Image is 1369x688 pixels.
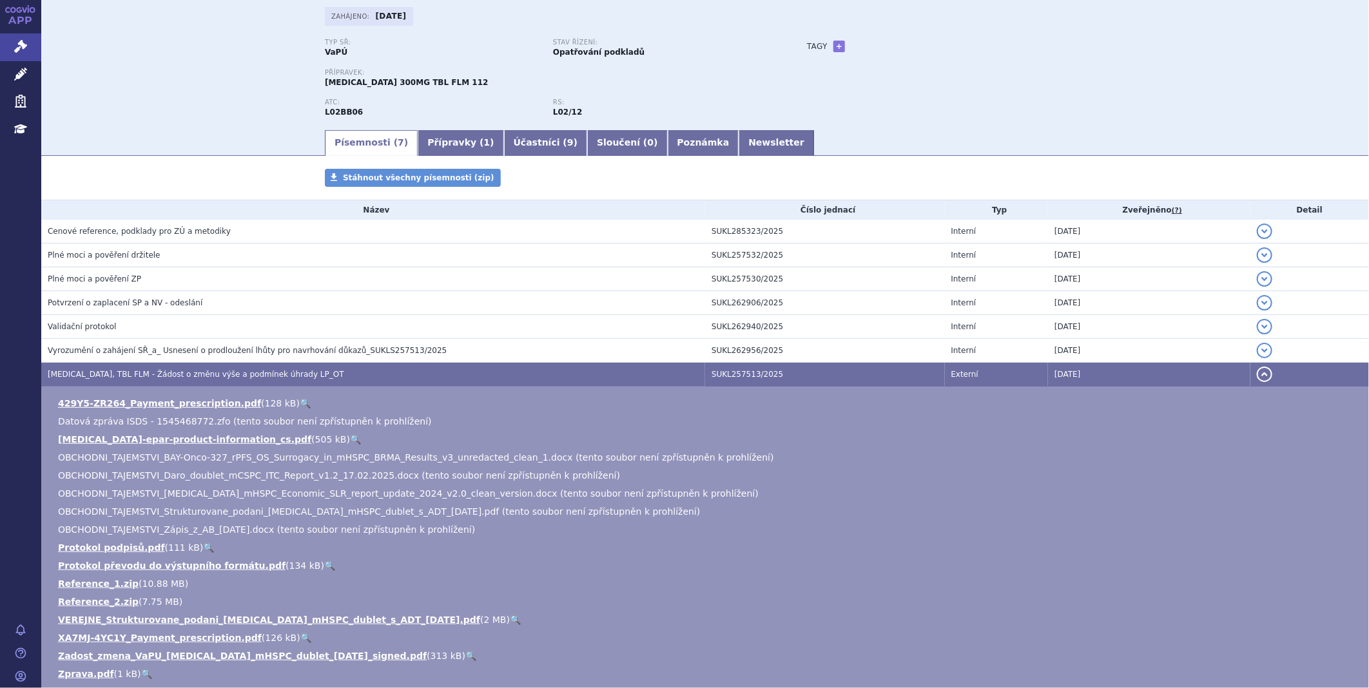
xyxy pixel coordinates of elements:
[350,434,361,444] a: 🔍
[58,470,620,481] span: OBCHODNI_TAJEMSTVI_Daro_doublet_mCSPC_ITC_Report_v1.2_17.02.2025.docx (tento soubor není zpřístup...
[58,524,475,535] span: OBCHODNI_TAJEMSTVI_Zápis_z_AB_[DATE].docx (tento soubor není zpřístupněn k prohlížení)
[142,578,185,589] span: 10.88 MB
[431,651,462,661] span: 313 kB
[58,559,1356,572] li: ( )
[58,541,1356,554] li: ( )
[510,615,521,625] a: 🔍
[325,130,418,156] a: Písemnosti (7)
[398,137,404,148] span: 7
[58,631,1356,644] li: ( )
[376,12,407,21] strong: [DATE]
[951,298,976,307] span: Interní
[48,251,160,260] span: Plné moci a pověření držitele
[58,597,139,607] a: Reference_2.zip
[58,613,1356,626] li: ( )
[484,137,490,148] span: 1
[1257,319,1272,334] button: detail
[325,48,347,57] strong: VaPÚ
[1048,339,1250,363] td: [DATE]
[705,363,945,387] td: SUKL257513/2025
[265,633,296,643] span: 126 kB
[58,416,432,426] span: Datová zpráva ISDS - 1545468772.zfo (tento soubor není zpřístupněn k prohlížení)
[553,48,645,57] strong: Opatřování podkladů
[58,506,700,517] span: OBCHODNI_TAJEMSTVI_Strukturovane_podani_[MEDICAL_DATA]_mHSPC_dublet_s_ADT_[DATE].pdf (tento soubo...
[324,560,335,571] a: 🔍
[48,274,141,283] span: Plné moci a pověření ZP
[203,542,214,553] a: 🔍
[951,227,976,236] span: Interní
[58,667,1356,680] li: ( )
[315,434,347,444] span: 505 kB
[951,346,976,355] span: Interní
[807,39,828,54] h3: Tagy
[647,137,654,148] span: 0
[739,130,814,156] a: Newsletter
[48,322,117,331] span: Validační protokol
[48,346,447,355] span: Vyrozumění o zahájení SŘ_a_ Usnesení o prodloužení lhůty pro navrhování důkazů_SUKLS257513/2025
[58,433,1356,446] li: ( )
[168,542,200,553] span: 111 kB
[668,130,739,156] a: Poznámka
[1048,200,1250,220] th: Zveřejněno
[117,669,137,679] span: 1 kB
[705,315,945,339] td: SUKL262940/2025
[58,633,262,643] a: XA7MJ-4YC1Y_Payment_prescription.pdf
[1048,363,1250,387] td: [DATE]
[1048,244,1250,267] td: [DATE]
[58,578,139,589] a: Reference_1.zip
[58,397,1356,410] li: ( )
[1048,267,1250,291] td: [DATE]
[951,251,976,260] span: Interní
[833,41,845,52] a: +
[41,200,705,220] th: Název
[58,595,1356,608] li: ( )
[945,200,1049,220] th: Typ
[58,452,774,463] span: OBCHODNI_TAJEMSTVI_BAY-Onco-327_rPFS_OS_Surrogacy_in_mHSPC_BRMA_Results_v3_unredacted_clean_1.doc...
[1048,220,1250,244] td: [DATE]
[300,633,311,643] a: 🔍
[58,615,480,625] a: VEREJNE_Strukturovane_podani_[MEDICAL_DATA]_mHSPC_dublet_s_ADT_[DATE].pdf
[58,434,311,444] a: [MEDICAL_DATA]-epar-product-information_cs.pdf
[58,651,427,661] a: Zadost_zmena_VaPU_[MEDICAL_DATA]_mHSPC_dublet_[DATE]_signed.pdf
[504,130,587,156] a: Účastníci (9)
[1257,224,1272,239] button: detail
[553,39,768,46] p: Stav řízení:
[58,398,261,408] a: 429Y5-ZR264_Payment_prescription.pdf
[1172,206,1182,215] abbr: (?)
[48,370,344,379] span: NUBEQA, TBL FLM - Žádost o změnu výše a podmínek úhrady LP_OT
[141,669,152,679] a: 🔍
[1257,367,1272,382] button: detail
[48,298,202,307] span: Potvrzení o zaplacení SP a NV - odeslání
[58,560,286,571] a: Protokol převodu do výstupního formátu.pdf
[142,597,179,607] span: 7.75 MB
[951,322,976,331] span: Interní
[48,227,231,236] span: Cenové reference, podklady pro ZÚ a metodiky
[289,560,321,571] span: 134 kB
[331,11,372,21] span: Zahájeno:
[705,220,945,244] td: SUKL285323/2025
[553,108,582,117] strong: inhibitory androgenových receptorů druhé generace, perorální podání
[587,130,667,156] a: Sloučení (0)
[58,669,114,679] a: Zprava.pdf
[705,244,945,267] td: SUKL257532/2025
[1250,200,1369,220] th: Detail
[705,267,945,291] td: SUKL257530/2025
[300,398,311,408] a: 🔍
[951,274,976,283] span: Interní
[418,130,503,156] a: Přípravky (1)
[1257,295,1272,311] button: detail
[325,99,540,106] p: ATC:
[1048,291,1250,315] td: [DATE]
[58,577,1356,590] li: ( )
[951,370,978,379] span: Externí
[705,200,945,220] th: Číslo jednací
[343,173,494,182] span: Stáhnout všechny písemnosti (zip)
[484,615,507,625] span: 2 MB
[325,78,489,87] span: [MEDICAL_DATA] 300MG TBL FLM 112
[325,169,501,187] a: Stáhnout všechny písemnosti (zip)
[325,69,781,77] p: Přípravek:
[705,339,945,363] td: SUKL262956/2025
[705,291,945,315] td: SUKL262906/2025
[58,542,165,553] a: Protokol podpisů.pdf
[1257,271,1272,287] button: detail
